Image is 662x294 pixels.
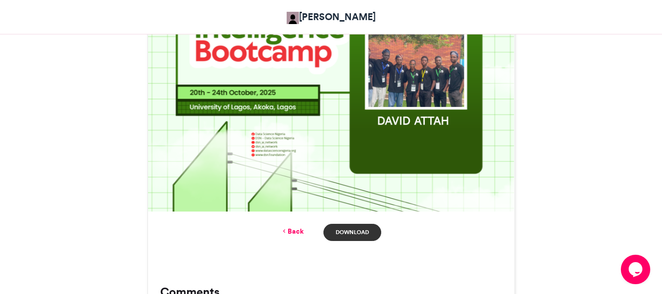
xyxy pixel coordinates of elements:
a: [PERSON_NAME] [287,10,376,24]
img: Adetokunbo Adeyanju [287,12,299,24]
a: Download [323,224,381,241]
iframe: chat widget [621,255,652,284]
a: Back [281,226,304,237]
